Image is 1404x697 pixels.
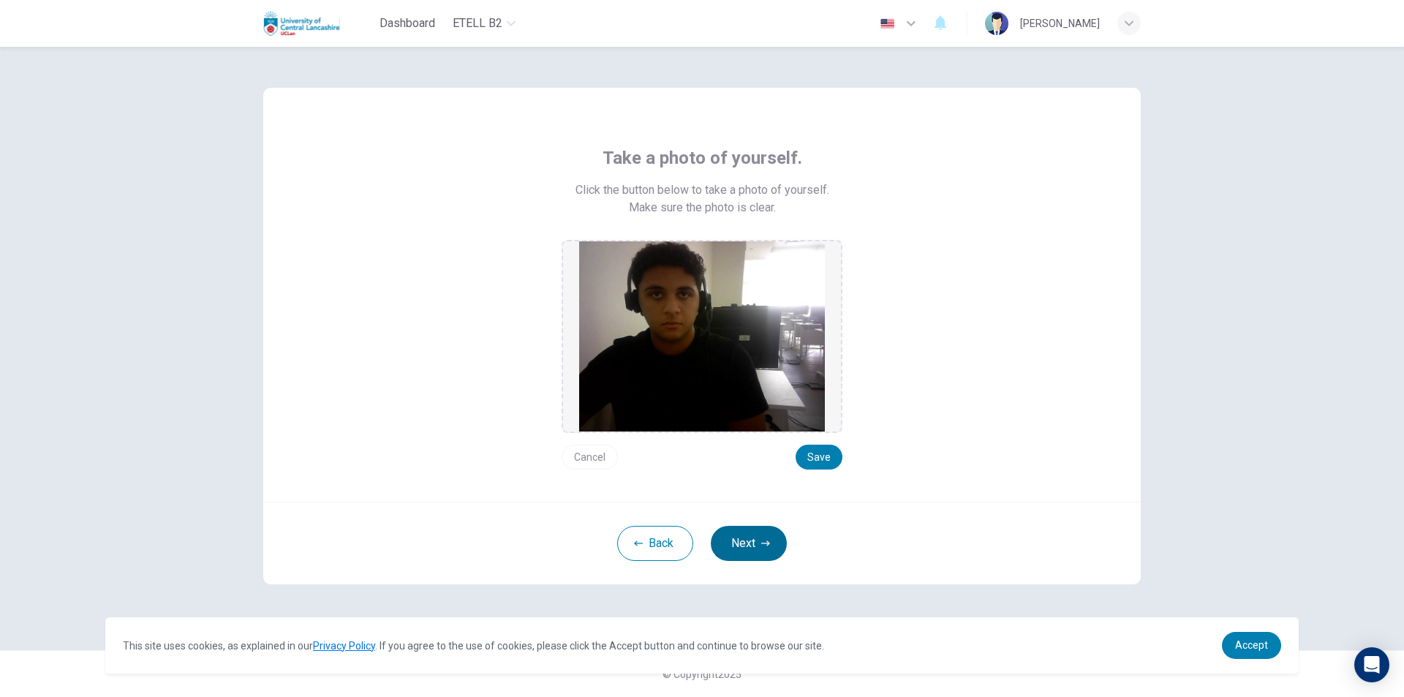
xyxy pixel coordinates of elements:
button: Dashboard [374,10,441,37]
span: Take a photo of yourself. [603,146,802,170]
button: Back [617,526,693,561]
span: Make sure the photo is clear. [629,199,776,216]
div: Open Intercom Messenger [1354,647,1389,682]
img: preview screemshot [579,241,825,432]
span: This site uses cookies, as explained in our . If you agree to the use of cookies, please click th... [123,640,824,652]
a: dismiss cookie message [1222,632,1281,659]
a: Privacy Policy [313,640,375,652]
span: eTELL B2 [453,15,502,32]
button: Save [796,445,842,470]
a: Uclan logo [263,9,374,38]
img: Profile picture [985,12,1008,35]
span: Click the button below to take a photo of yourself. [575,181,829,199]
button: eTELL B2 [447,10,521,37]
img: Uclan logo [263,9,340,38]
span: Accept [1235,639,1268,651]
span: © Copyright 2025 [663,668,741,680]
span: Dashboard [380,15,435,32]
button: Next [711,526,787,561]
div: [PERSON_NAME] [1020,15,1100,32]
div: cookieconsent [105,617,1299,674]
img: en [878,18,897,29]
button: Cancel [562,445,618,470]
